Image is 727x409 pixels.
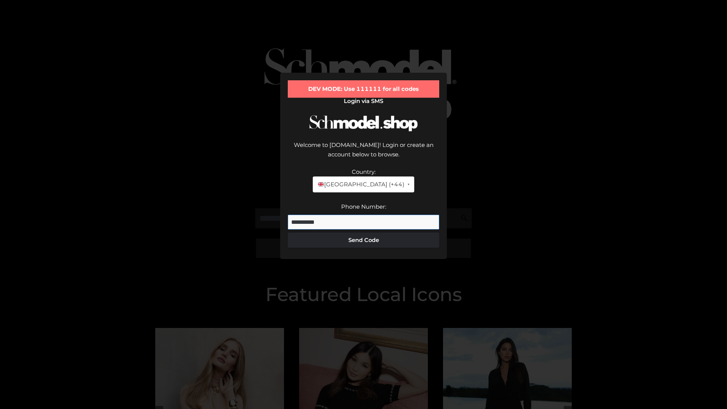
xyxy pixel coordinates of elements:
[318,181,324,187] img: 🇬🇧
[307,108,420,138] img: Schmodel Logo
[317,180,404,189] span: [GEOGRAPHIC_DATA] (+44)
[341,203,386,210] label: Phone Number:
[288,233,439,248] button: Send Code
[288,98,439,105] h2: Login via SMS
[288,140,439,167] div: Welcome to [DOMAIN_NAME]! Login or create an account below to browse.
[352,168,376,175] label: Country:
[288,80,439,98] div: DEV MODE: Use 111111 for all codes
